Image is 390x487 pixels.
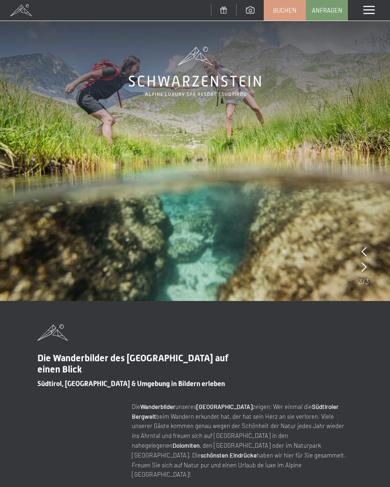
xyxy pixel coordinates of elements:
[196,403,253,410] strong: [GEOGRAPHIC_DATA]
[132,403,339,420] strong: Südtiroler Bergwelt
[306,0,347,20] a: Anfragen
[273,6,296,14] span: Buchen
[365,276,369,286] span: 3
[140,403,175,410] strong: Wanderbilder
[264,0,305,20] a: Buchen
[37,380,225,388] span: Südtirol, [GEOGRAPHIC_DATA] & Umgebung in Bildern erleben
[132,402,353,480] p: Die unseres zeigen: Wer einmal die beim Wandern erkundet hat, der hat sein Herz an sie verloren. ...
[173,442,200,449] strong: Dolomiten
[312,6,342,14] span: Anfragen
[37,352,228,375] span: Die Wanderbilder des [GEOGRAPHIC_DATA] auf einen Blick
[201,451,257,459] strong: schönsten Eindrücke
[362,276,365,286] span: /
[359,276,362,286] span: 3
